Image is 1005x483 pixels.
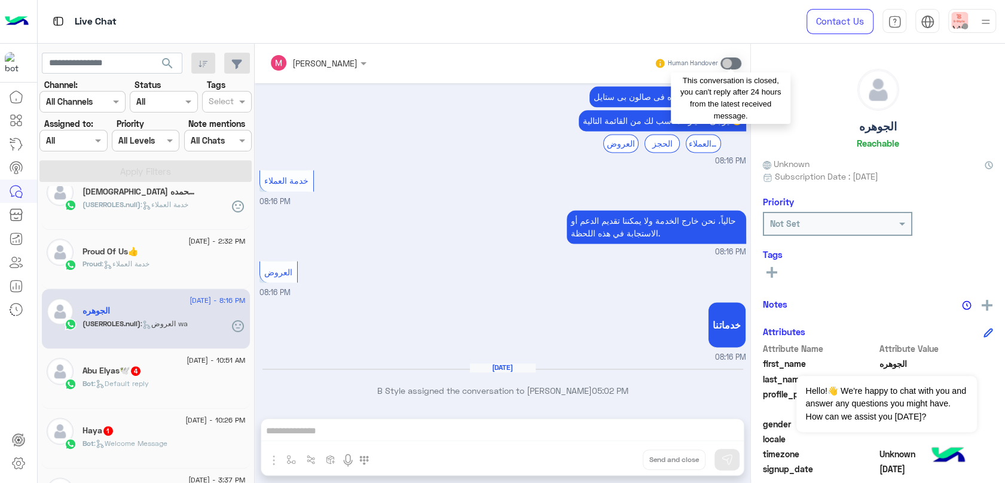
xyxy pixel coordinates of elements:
[763,249,993,260] h6: Tags
[94,379,149,388] span: : Default reply
[5,52,26,74] img: 510162592189670
[763,418,877,430] span: gender
[83,426,114,436] h5: Haya
[135,78,161,91] label: Status
[763,388,877,415] span: profile_pic
[65,438,77,450] img: WhatsApp
[83,306,110,316] h5: الجوهره
[879,463,994,475] span: 2025-06-22T13:39:49.97Z
[879,342,994,355] span: Attribute Value
[807,9,873,34] a: Contact Us
[264,175,308,186] span: خدمة العملاء
[259,197,291,206] span: 08:16 PM
[763,433,877,445] span: locale
[978,14,993,29] img: profile
[796,376,976,432] span: Hello!👋 We're happy to chat with you and answer any questions you might have. How can we assist y...
[153,53,182,78] button: search
[103,426,113,436] span: 1
[102,259,149,268] span: : خدمة العملاء
[207,95,234,110] div: Select
[47,179,74,206] img: defaultAdmin.png
[51,14,66,29] img: tab
[117,117,144,130] label: Priority
[589,86,746,107] p: 22/8/2025, 8:16 PM
[140,319,188,328] span: : العروض wa
[858,69,899,110] img: defaultAdmin.png
[763,326,805,337] h6: Attributes
[859,120,897,133] h5: الجوهره
[921,15,934,29] img: tab
[94,439,167,448] span: : Welcome Message
[65,199,77,211] img: WhatsApp
[763,448,877,460] span: timezone
[715,247,746,258] span: 08:16 PM
[567,210,746,244] p: 22/8/2025, 8:16 PM
[131,366,140,376] span: 4
[686,134,721,153] div: خدمة العملاء
[187,355,245,366] span: [DATE] - 10:51 AM
[83,187,197,197] h5: سبحان الله وبحمده💕
[44,78,78,91] label: Channel:
[140,200,188,209] span: : خدمة العملاء
[715,156,746,167] span: 08:16 PM
[47,239,74,266] img: defaultAdmin.png
[259,384,746,397] p: B Style assigned the conversation to [PERSON_NAME]
[75,14,117,30] p: Live Chat
[879,433,994,445] span: null
[188,117,245,130] label: Note mentions
[763,357,877,370] span: first_name
[857,138,899,148] h6: Reachable
[668,59,718,68] small: Human Handover
[47,418,74,445] img: defaultAdmin.png
[882,9,906,34] a: tab
[763,342,877,355] span: Attribute Name
[39,160,252,182] button: Apply Filters
[65,318,77,330] img: WhatsApp
[643,449,705,470] button: Send and close
[185,415,245,426] span: [DATE] - 10:26 PM
[160,56,175,71] span: search
[47,358,74,385] img: defaultAdmin.png
[259,288,291,297] span: 08:16 PM
[44,117,93,130] label: Assigned to:
[83,366,142,376] h5: Abu Elyas🕊️
[888,15,902,29] img: tab
[962,300,972,310] img: notes
[83,379,94,388] span: Bot
[879,448,994,460] span: Unknown
[65,259,77,271] img: WhatsApp
[5,9,29,34] img: Logo
[579,110,746,131] p: 22/8/2025, 8:16 PM
[715,352,746,363] span: 08:16 PM
[982,300,992,311] img: add
[65,378,77,390] img: WhatsApp
[763,196,794,207] h6: Priority
[603,134,639,153] div: العروض
[763,299,787,309] h6: Notes
[83,319,140,328] span: (USERROLES.null)
[763,373,877,385] span: last_name
[264,267,292,277] span: العروض
[713,319,741,330] span: خدماتنا
[188,236,245,247] span: [DATE] - 2:32 PM
[83,200,140,209] span: (USERROLES.null)
[83,259,102,268] span: Proud
[207,78,225,91] label: Tags
[190,295,245,306] span: [DATE] - 8:16 PM
[927,435,969,477] img: hulul-logo.png
[644,134,680,153] div: الحجز
[83,247,138,257] h5: Proud Of Us👍
[592,385,628,396] span: 05:02 PM
[47,298,74,325] img: defaultAdmin.png
[951,12,968,29] img: userImage
[470,363,536,372] h6: [DATE]
[83,439,94,448] span: Bot
[763,463,877,475] span: signup_date
[775,170,878,183] span: Subscription Date : [DATE]
[763,157,810,170] span: Unknown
